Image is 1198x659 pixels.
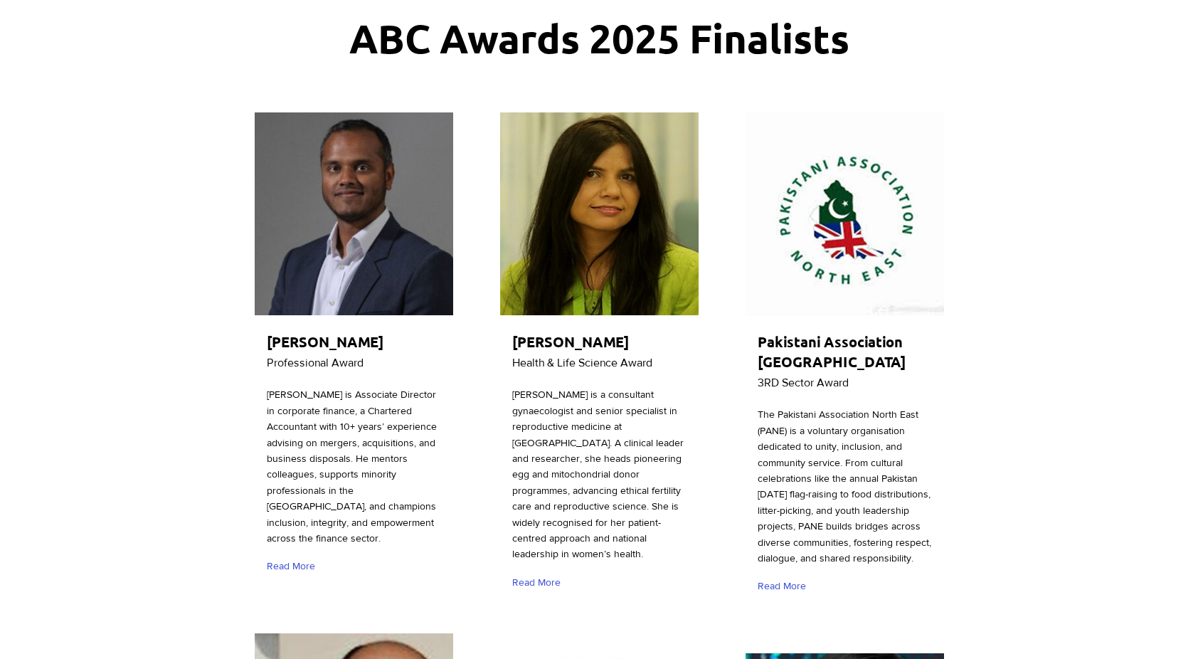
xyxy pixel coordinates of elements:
span: Read More [267,559,315,574]
span: Read More [758,579,806,594]
span: 3RD Sector Award [758,376,849,389]
span: [PERSON_NAME] [512,332,629,351]
span: ABC Awards 2025 Finalists [349,13,849,63]
span: Health & Life Science Award [512,357,652,369]
a: Read More [512,570,567,595]
span: Professional Award [267,357,364,369]
a: Read More [267,554,322,579]
a: Read More [758,574,812,599]
span: Read More [512,576,561,590]
span: [PERSON_NAME] is Associate Director in corporate finance, a Chartered Accountant with 10+ years’ ... [267,389,437,544]
span: [PERSON_NAME] is a consultant gynaecologist and senior specialist in reproductive medicine at [GE... [512,389,684,559]
span: [PERSON_NAME] [267,332,383,351]
span: Pakistani Association [GEOGRAPHIC_DATA] [758,332,906,371]
span: The Pakistani Association North East (PANE) is a voluntary organisation dedicated to unity, inclu... [758,408,931,564]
